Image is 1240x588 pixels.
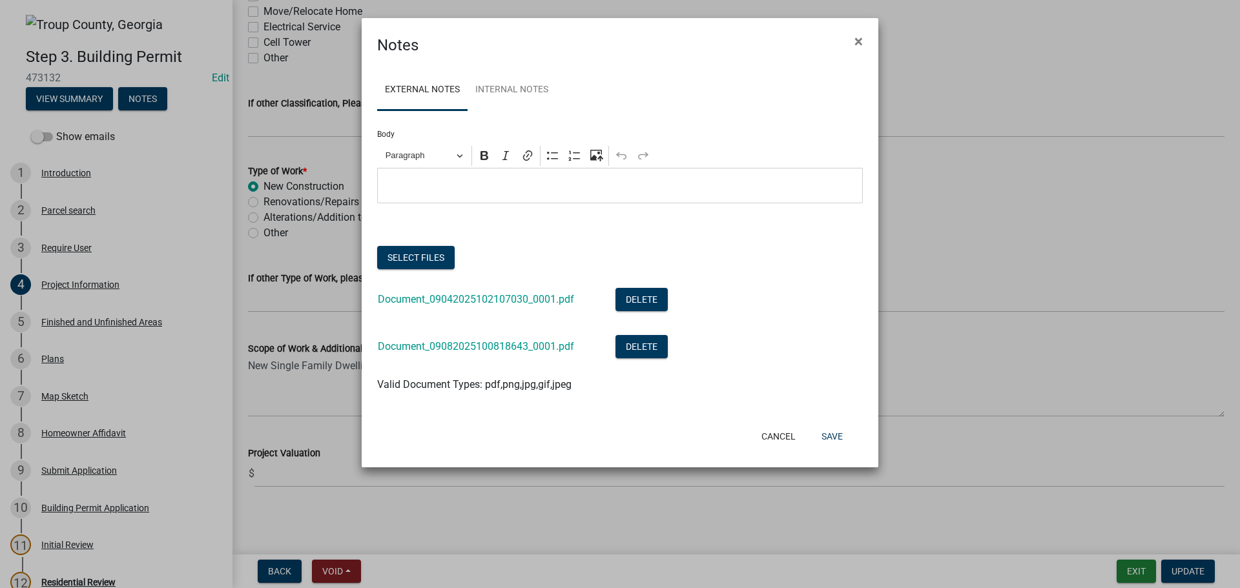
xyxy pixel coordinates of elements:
[377,246,455,269] button: Select files
[615,341,668,354] wm-modal-confirm: Delete Document
[377,378,572,390] span: Valid Document Types: pdf,png,jpg,gif,jpeg
[377,70,468,111] a: External Notes
[615,335,668,358] button: Delete
[811,425,853,448] button: Save
[377,130,395,138] label: Body
[380,146,469,166] button: Paragraph, Heading
[378,293,574,305] a: Document_09042025102107030_0001.pdf
[386,148,453,163] span: Paragraph
[378,340,574,352] a: Document_09082025100818643_0001.pdf
[377,168,863,203] div: Editor editing area: main. Press Alt+0 for help.
[844,23,873,59] button: Close
[377,34,418,57] h4: Notes
[854,32,863,50] span: ×
[615,294,668,307] wm-modal-confirm: Delete Document
[377,143,863,168] div: Editor toolbar
[751,425,806,448] button: Cancel
[468,70,556,111] a: Internal Notes
[615,288,668,311] button: Delete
